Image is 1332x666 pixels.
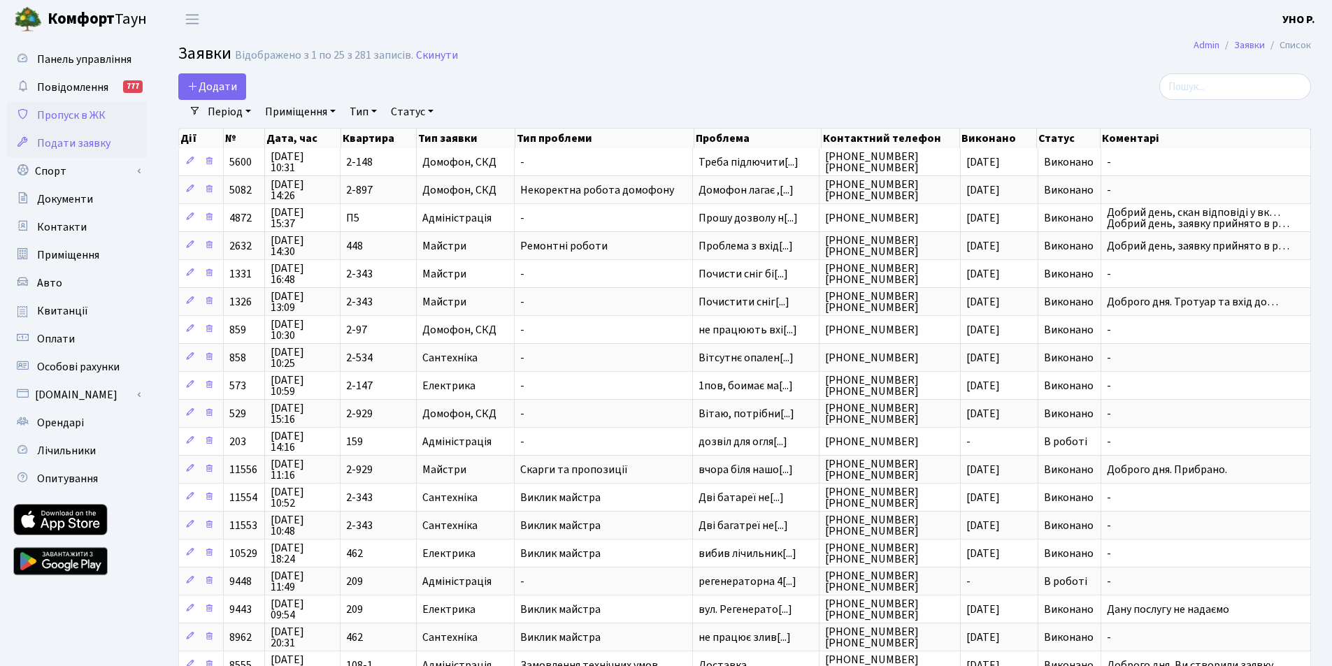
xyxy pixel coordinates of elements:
span: [DATE] 10:31 [271,151,334,173]
span: [PHONE_NUMBER] [PHONE_NUMBER] [825,235,954,257]
span: 11554 [229,490,257,505]
span: [DATE] [966,294,1000,310]
span: - [1107,408,1305,419]
span: Додати [187,79,237,94]
th: Коментарі [1101,129,1311,148]
th: Тип заявки [417,129,515,148]
span: Домофон лагає ,[...] [699,182,794,198]
span: Електрика [422,380,508,391]
span: Некоректна робота домофону [520,184,687,196]
span: 5600 [229,154,252,170]
span: [DATE] 14:30 [271,235,334,257]
span: Майстри [422,464,508,475]
span: Сантехніка [422,492,508,503]
span: Виконано [1044,294,1094,310]
span: Ремонтні роботи [520,240,687,252]
span: 11556 [229,462,257,477]
span: - [1107,324,1305,335]
span: 203 [229,434,246,449]
span: [DATE] [966,322,1000,338]
span: Орендарі [37,415,84,430]
span: 2-97 [346,324,410,335]
span: Виконано [1044,154,1094,170]
a: Квитанції [7,297,147,325]
span: 2-343 [346,520,410,531]
span: [DATE] [966,462,1000,477]
span: Опитування [37,471,98,486]
span: [DATE] 11:16 [271,458,334,481]
span: [DATE] 11:49 [271,570,334,593]
span: 9448 [229,574,252,589]
span: - [1107,352,1305,363]
span: не працюють вхі[...] [699,322,797,338]
span: 2-343 [346,492,410,503]
a: Документи [7,185,147,213]
span: - [1107,184,1305,196]
span: Приміщення [37,247,99,263]
input: Пошук... [1159,73,1311,100]
span: [DATE] 10:48 [271,514,334,537]
span: [PHONE_NUMBER] [PHONE_NUMBER] [825,542,954,565]
span: [DATE] [966,378,1000,393]
span: [DATE] 18:24 [271,542,334,565]
span: [DATE] 15:37 [271,207,334,229]
span: [DATE] [966,630,1000,645]
span: [PHONE_NUMBER] [PHONE_NUMBER] [825,403,954,425]
span: Сантехніка [422,632,508,643]
th: Контактний телефон [822,129,960,148]
span: Таун [48,8,147,31]
span: [DATE] 10:25 [271,347,334,369]
span: 1326 [229,294,252,310]
span: Виконано [1044,266,1094,282]
span: - [966,574,971,589]
span: 858 [229,350,246,365]
span: Виклик майстра [520,548,687,559]
span: [DATE] [966,602,1000,617]
span: Почисти сніг бі[...] [699,266,788,282]
span: Електрика [422,604,508,615]
span: 2-343 [346,296,410,307]
th: Статус [1037,129,1101,148]
span: - [1107,436,1305,447]
span: Дві багатреї не[...] [699,518,788,533]
span: - [1107,268,1305,280]
span: Скарги та пропозиції [520,464,687,475]
span: [PHONE_NUMBER] [PHONE_NUMBER] [825,263,954,285]
span: - [1107,492,1305,503]
span: - [1107,380,1305,391]
span: Виконано [1044,378,1094,393]
span: Адміністрація [422,436,508,447]
span: Пропуск в ЖК [37,108,106,123]
b: УНО Р. [1282,12,1315,27]
span: - [520,268,687,280]
span: [DATE] [966,490,1000,505]
a: Період [202,100,257,124]
span: 1пов, боимає ма[...] [699,378,793,393]
span: 10529 [229,546,257,561]
span: Квитанції [37,303,88,319]
span: - [520,436,687,447]
span: Документи [37,191,93,207]
span: [DATE] 10:30 [271,319,334,341]
span: Домофон, СКД [422,184,508,196]
span: [PHONE_NUMBER] [PHONE_NUMBER] [825,486,954,509]
span: [DATE] [966,238,1000,254]
th: № [224,129,265,148]
a: Додати [178,73,246,100]
span: Виконано [1044,210,1094,226]
span: - [1107,632,1305,643]
span: 209 [346,604,410,615]
span: - [520,212,687,224]
span: вчора біля нашо[...] [699,462,793,477]
span: Виконано [1044,238,1094,254]
span: Адміністрація [422,576,508,587]
a: [DOMAIN_NAME] [7,381,147,409]
span: 159 [346,436,410,447]
span: 2-897 [346,184,410,196]
span: [PHONE_NUMBER] [825,436,954,447]
span: [DATE] 15:16 [271,403,334,425]
span: Виклик майстра [520,492,687,503]
span: П5 [346,212,410,224]
span: Виконано [1044,630,1094,645]
span: 1331 [229,266,252,282]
